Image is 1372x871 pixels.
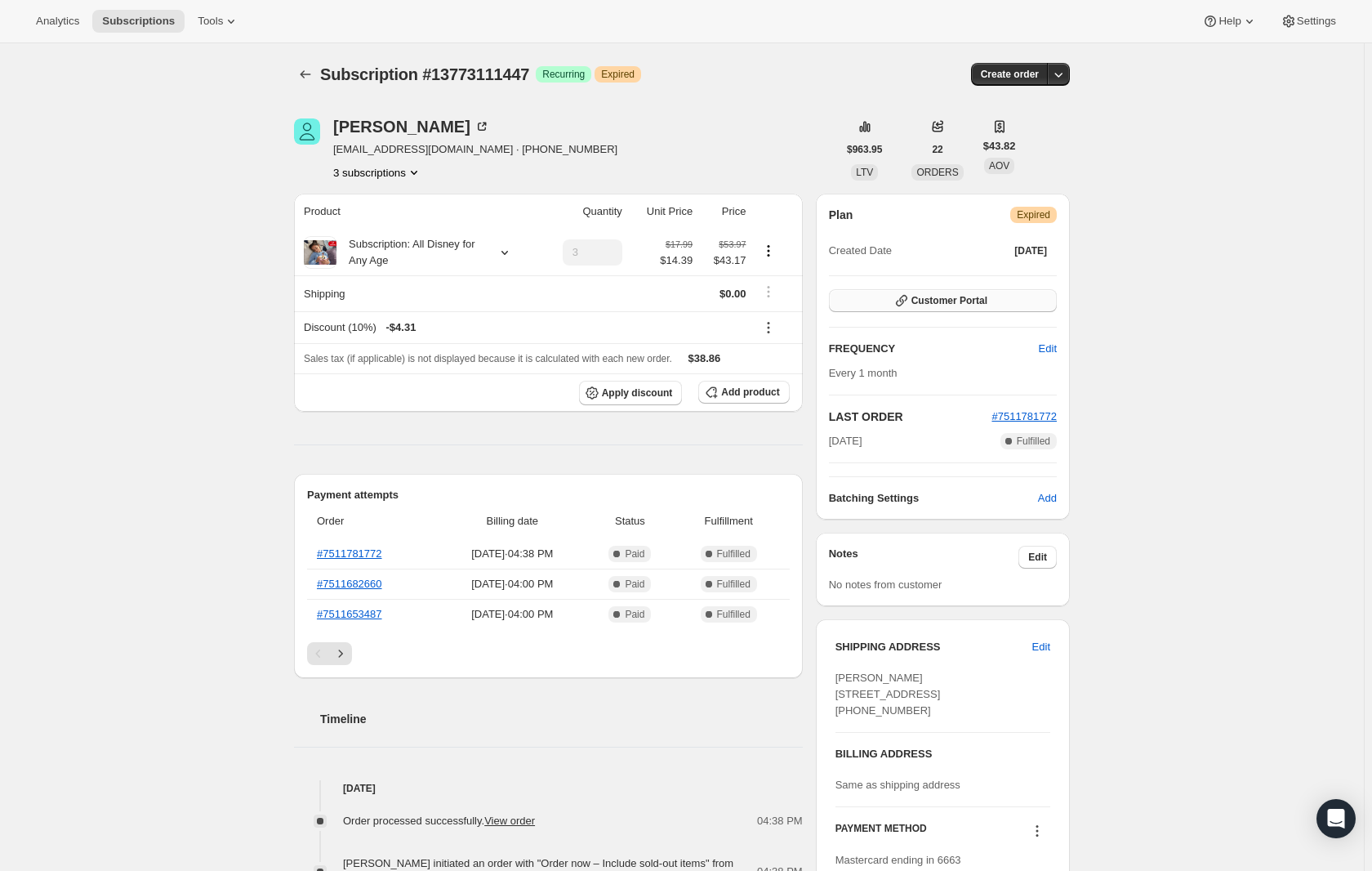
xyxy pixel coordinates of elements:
span: Fulfillment [678,513,780,529]
span: $43.17 [702,252,746,269]
h6: Batching Settings [829,490,1038,507]
button: Shipping actions [755,283,782,301]
span: - $4.31 [386,319,416,336]
span: [EMAIL_ADDRESS][DOMAIN_NAME] · [PHONE_NUMBER] [333,141,617,158]
h2: Payment attempts [307,487,790,503]
a: #7511781772 [317,547,382,560]
span: Edit [1032,639,1050,655]
button: Product actions [755,242,782,260]
span: Paid [625,547,644,561]
span: Created Date [829,243,892,259]
h3: PAYMENT METHOD [835,822,927,844]
h3: BILLING ADDRESS [835,746,1050,762]
button: Analytics [26,10,89,33]
span: $0.00 [719,288,746,300]
div: [PERSON_NAME] [333,118,490,135]
button: Create order [971,63,1049,86]
nav: Pagination [307,642,790,665]
span: Settings [1297,15,1336,28]
span: Customer Portal [911,294,987,307]
div: Subscription: All Disney for Any Age [336,236,483,269]
span: [DATE] · 04:38 PM [443,546,583,562]
span: Analytics [36,15,79,28]
span: Status [592,513,668,529]
h3: SHIPPING ADDRESS [835,639,1032,655]
span: Expired [601,68,635,81]
span: $963.95 [847,143,882,156]
span: [DATE] · 04:00 PM [443,606,583,623]
span: Subscriptions [102,15,175,28]
button: #7511781772 [991,409,1057,425]
button: Add product [698,381,789,404]
span: Apply discount [602,386,673,400]
span: Add product [721,386,779,399]
th: Unit Price [627,194,697,230]
th: Product [294,194,540,230]
span: Paid [625,578,644,591]
span: Tools [198,15,223,28]
span: Sales tax (if applicable) is not displayed because it is calculated with each new order. [304,353,672,364]
h2: Plan [829,207,853,223]
span: [DATE] · 04:00 PM [443,576,583,592]
button: Apply discount [579,381,683,405]
a: #7511653487 [317,608,382,620]
h3: Notes [829,546,1019,569]
button: Help [1192,10,1267,33]
span: No notes from customer [829,578,942,591]
span: 22 [932,143,942,156]
span: Subscription #13773111447 [320,65,529,83]
span: $43.82 [983,138,1016,154]
button: Tools [188,10,249,33]
span: [DATE] [829,433,862,449]
h2: LAST ORDER [829,409,992,425]
span: Expired [1017,208,1050,221]
button: Edit [1018,546,1057,569]
span: [DATE] [1014,244,1047,257]
button: Next [329,642,352,665]
span: Fulfilled [717,608,751,621]
span: Recurring [542,68,585,81]
button: Settings [1271,10,1346,33]
a: #7511781772 [991,410,1057,422]
th: Price [697,194,751,230]
div: Open Intercom Messenger [1316,799,1356,838]
button: Customer Portal [829,289,1057,312]
h2: FREQUENCY [829,341,1039,357]
th: Quantity [540,194,627,230]
th: Order [307,503,438,539]
span: $14.39 [660,252,693,269]
span: Edit [1028,551,1047,564]
small: $17.99 [666,239,693,249]
span: [PERSON_NAME] [STREET_ADDRESS] [PHONE_NUMBER] [835,672,941,717]
span: Every 1 month [829,367,898,379]
h4: [DATE] [294,780,803,797]
span: Fulfilled [717,578,751,591]
button: [DATE] [1004,239,1057,262]
span: Raychelle null [294,118,320,145]
button: Add [1028,485,1067,511]
button: Product actions [333,164,422,181]
button: Subscriptions [92,10,185,33]
span: Billing date [443,513,583,529]
span: AOV [989,160,1009,172]
span: Create order [981,68,1039,81]
div: Discount (10%) [304,319,746,336]
span: Fulfilled [1017,435,1050,448]
h2: Timeline [320,711,803,727]
button: 22 [922,138,952,161]
a: View order [484,815,535,827]
span: LTV [856,167,873,178]
span: Add [1038,490,1057,507]
th: Shipping [294,275,540,311]
span: Help [1218,15,1241,28]
span: $38.86 [688,352,721,364]
button: Edit [1022,634,1060,660]
span: ORDERS [916,167,958,178]
span: Fulfilled [717,547,751,561]
span: Paid [625,608,644,621]
small: $53.97 [719,239,746,249]
span: Order processed successfully. [343,815,535,827]
button: $963.95 [837,138,892,161]
span: 04:38 PM [757,813,803,829]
